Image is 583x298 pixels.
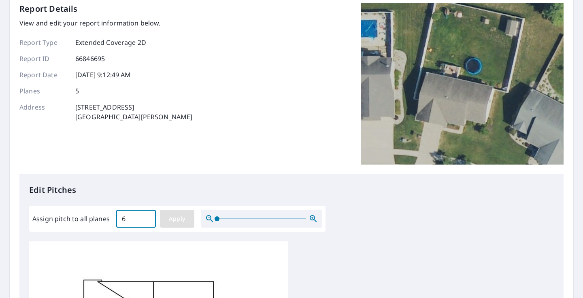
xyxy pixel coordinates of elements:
img: Top image [361,3,564,165]
p: 66846695 [75,54,105,63]
p: Extended Coverage 2D [75,38,146,47]
p: Report Details [19,3,78,15]
p: Address [19,102,68,122]
button: Apply [160,210,194,228]
label: Assign pitch to all planes [32,214,110,224]
p: Report Date [19,70,68,80]
p: 5 [75,86,79,96]
p: [STREET_ADDRESS] [GEOGRAPHIC_DATA][PERSON_NAME] [75,102,193,122]
p: [DATE] 9:12:49 AM [75,70,131,80]
p: View and edit your report information below. [19,18,193,28]
span: Apply [166,214,188,224]
input: 00.0 [116,207,156,230]
p: Planes [19,86,68,96]
p: Report ID [19,54,68,63]
p: Edit Pitches [29,184,554,196]
p: Report Type [19,38,68,47]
